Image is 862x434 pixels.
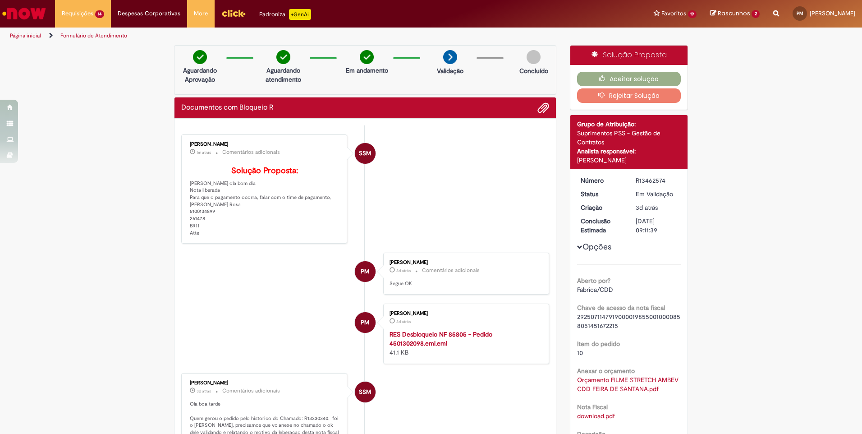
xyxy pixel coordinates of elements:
[577,129,681,147] div: Suprimentos PSS - Gestão de Contratos
[221,6,246,20] img: click_logo_yellow_360x200.png
[577,120,681,129] div: Grupo de Atribuição:
[60,32,127,39] a: Formulário de Atendimento
[178,66,222,84] p: Aguardando Aprovação
[181,104,274,112] h2: Documentos com Bloqueio R Histórico de tíquete
[710,9,760,18] a: Rascunhos
[222,387,280,395] small: Comentários adicionais
[231,166,298,176] b: Solução Proposta:
[355,312,376,333] div: Paula Camille Azevedo Martins
[190,142,340,147] div: [PERSON_NAME]
[810,9,855,17] span: [PERSON_NAME]
[636,203,658,212] span: 3d atrás
[193,50,207,64] img: check-circle-green.png
[1,5,47,23] img: ServiceNow
[577,349,583,357] span: 10
[636,189,678,199] div: Em Validação
[390,260,540,265] div: [PERSON_NAME]
[636,217,678,235] div: [DATE] 09:11:39
[118,9,180,18] span: Despesas Corporativas
[197,150,211,155] time: 01/09/2025 08:28:01
[577,412,615,420] a: Download de download.pdf
[390,311,540,316] div: [PERSON_NAME]
[361,261,369,282] span: PM
[577,286,613,294] span: Fabrica/CDD
[197,388,211,394] span: 3d atrás
[636,203,678,212] div: 29/08/2025 14:08:33
[289,9,311,20] p: +GenAi
[197,388,211,394] time: 29/08/2025 16:58:54
[390,330,540,357] div: 41.1 KB
[396,268,411,273] time: 29/08/2025 18:05:40
[276,50,290,64] img: check-circle-green.png
[62,9,93,18] span: Requisições
[95,10,104,18] span: 14
[577,367,635,375] b: Anexar o orçamento
[574,189,629,199] dt: Status
[537,102,549,114] button: Adicionar anexos
[390,330,492,347] a: RES Desbloqueio NF 85805 - Pedido 4501302098.eml.eml
[197,150,211,155] span: 1m atrás
[359,381,371,403] span: SSM
[577,376,680,393] a: Download de Orçamento FILME STRETCH AMBEV CDD FEIRA DE SANTANA.pdf
[636,176,678,185] div: R13462574
[661,9,686,18] span: Favoritos
[577,340,620,348] b: Item do pedido
[577,403,608,411] b: Nota Fiscal
[574,217,629,235] dt: Conclusão Estimada
[259,9,311,20] div: Padroniza
[577,147,681,156] div: Analista responsável:
[443,50,457,64] img: arrow-next.png
[261,66,305,84] p: Aguardando atendimento
[390,280,540,287] p: Segue OK
[570,46,688,65] div: Solução Proposta
[190,166,340,236] p: [PERSON_NAME] ola bom dia Nota liberada Para que o pagamento ocorra, falar com o time de pagament...
[194,9,208,18] span: More
[10,32,41,39] a: Página inicial
[577,277,610,285] b: Aberto por?
[577,313,680,330] span: 29250711479190000198550010000858051451672215
[577,72,681,86] button: Aceitar solução
[636,203,658,212] time: 29/08/2025 14:08:33
[797,10,803,16] span: PM
[577,304,665,312] b: Chave de acesso da nota fiscal
[355,382,376,402] div: Siumara Santos Moura
[437,66,463,75] p: Validação
[752,10,760,18] span: 2
[7,28,568,44] ul: Trilhas de página
[346,66,388,75] p: Em andamento
[396,268,411,273] span: 3d atrás
[360,50,374,64] img: check-circle-green.png
[222,148,280,156] small: Comentários adicionais
[396,319,411,324] span: 3d atrás
[396,319,411,324] time: 29/08/2025 18:05:34
[574,176,629,185] dt: Número
[577,156,681,165] div: [PERSON_NAME]
[574,203,629,212] dt: Criação
[361,312,369,333] span: PM
[527,50,541,64] img: img-circle-grey.png
[577,88,681,103] button: Rejeitar Solução
[718,9,750,18] span: Rascunhos
[519,66,548,75] p: Concluído
[355,261,376,282] div: Paula Camille Azevedo Martins
[190,380,340,386] div: [PERSON_NAME]
[359,143,371,164] span: SSM
[355,143,376,164] div: Siumara Santos Moura
[422,267,480,274] small: Comentários adicionais
[688,10,697,18] span: 19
